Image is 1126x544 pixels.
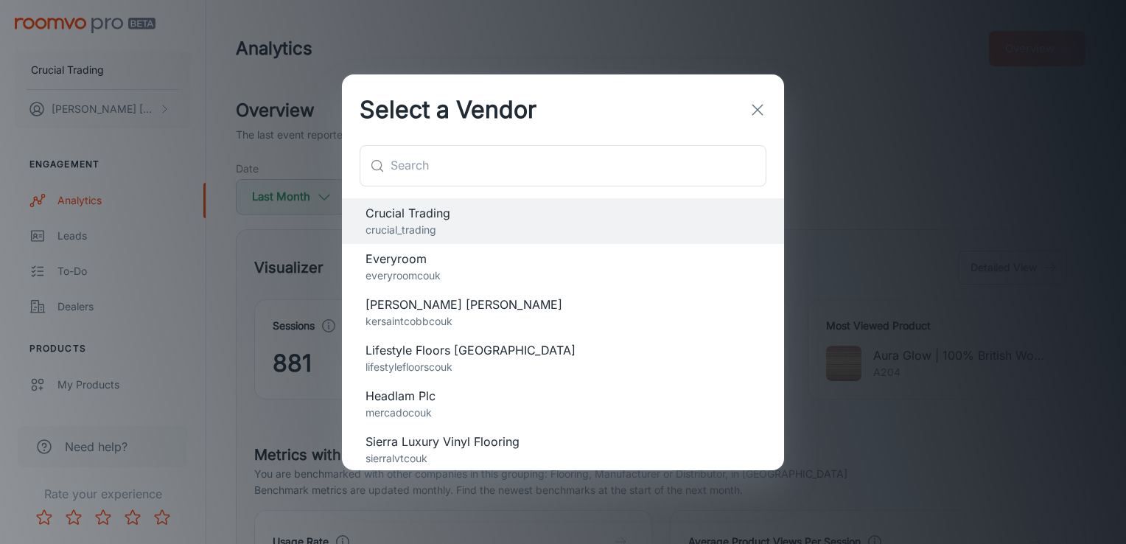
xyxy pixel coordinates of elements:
p: mercadocouk [366,405,760,421]
h2: Select a Vendor [342,74,554,145]
div: Sierra Luxury Vinyl Flooringsierralvtcouk [342,427,784,472]
p: lifestylefloorscouk [366,359,760,375]
input: Search [391,145,766,186]
div: Headlam Plcmercadocouk [342,381,784,427]
span: Everyroom [366,250,760,268]
div: Lifestyle Floors [GEOGRAPHIC_DATA]lifestylefloorscouk [342,335,784,381]
span: [PERSON_NAME] [PERSON_NAME] [366,296,760,313]
p: crucial_trading [366,222,760,238]
p: sierralvtcouk [366,450,760,467]
p: everyroomcouk [366,268,760,284]
div: [PERSON_NAME] [PERSON_NAME]kersaintcobbcouk [342,290,784,335]
span: Crucial Trading [366,204,760,222]
div: Everyroomeveryroomcouk [342,244,784,290]
span: Headlam Plc [366,387,760,405]
span: Lifestyle Floors [GEOGRAPHIC_DATA] [366,341,760,359]
p: kersaintcobbcouk [366,313,760,329]
span: Sierra Luxury Vinyl Flooring [366,433,760,450]
div: Crucial Tradingcrucial_trading [342,198,784,244]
